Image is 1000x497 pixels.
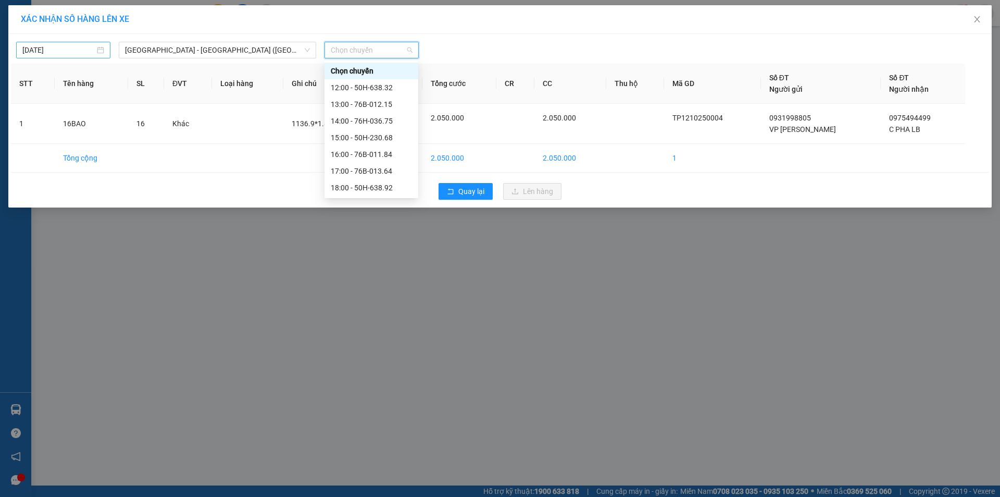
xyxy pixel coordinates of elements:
button: Close [963,5,992,34]
th: SL [128,64,164,104]
th: STT [11,64,55,104]
span: 1136.9*1.8 [292,119,328,128]
td: 2.050.000 [422,144,497,173]
span: TP1210250004 [672,114,723,122]
div: 13:00 - 76B-012.15 [331,99,412,110]
span: Người gửi [769,85,803,93]
td: 1 [664,144,761,173]
span: Người nhận [889,85,929,93]
span: VP [PERSON_NAME] [769,125,836,134]
span: C PHA LB [889,125,920,134]
td: Tổng cộng [55,144,128,173]
span: Số ĐT [889,74,909,82]
th: Tên hàng [55,64,128,104]
span: close [973,15,981,23]
div: 17:00 - 76B-013.64 [331,165,412,177]
span: Số ĐT [769,74,789,82]
td: 1 [11,104,55,144]
div: Chọn chuyến [324,63,418,79]
span: Quay lại [458,186,484,197]
th: CC [534,64,606,104]
span: Chọn chuyến [331,42,413,58]
span: 16 [136,119,145,128]
th: ĐVT [164,64,212,104]
td: Khác [164,104,212,144]
th: Mã GD [664,64,761,104]
th: Loại hàng [212,64,283,104]
span: 0931998805 [769,114,811,122]
span: down [304,47,310,53]
td: 2.050.000 [534,144,606,173]
span: XÁC NHẬN SỐ HÀNG LÊN XE [21,14,129,24]
div: Chọn chuyến [331,65,412,77]
span: 2.050.000 [543,114,576,122]
span: 2.050.000 [431,114,464,122]
div: 12:00 - 50H-638.32 [331,82,412,93]
div: 16:00 - 76B-011.84 [331,149,412,160]
th: Tổng cước [422,64,497,104]
div: 14:00 - 76H-036.75 [331,115,412,127]
input: 14/10/2025 [22,44,95,56]
div: 18:00 - 50H-638.92 [331,182,412,193]
td: 16BAO [55,104,128,144]
th: CR [496,64,534,104]
span: rollback [447,188,454,196]
span: Sài Gòn - Quảng Ngãi (Hàng Hoá) [125,42,310,58]
button: rollbackQuay lại [439,183,493,200]
div: 15:00 - 50H-230.68 [331,132,412,143]
th: Thu hộ [606,64,664,104]
button: uploadLên hàng [503,183,561,200]
th: Ghi chú [283,64,360,104]
span: 0975494499 [889,114,931,122]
